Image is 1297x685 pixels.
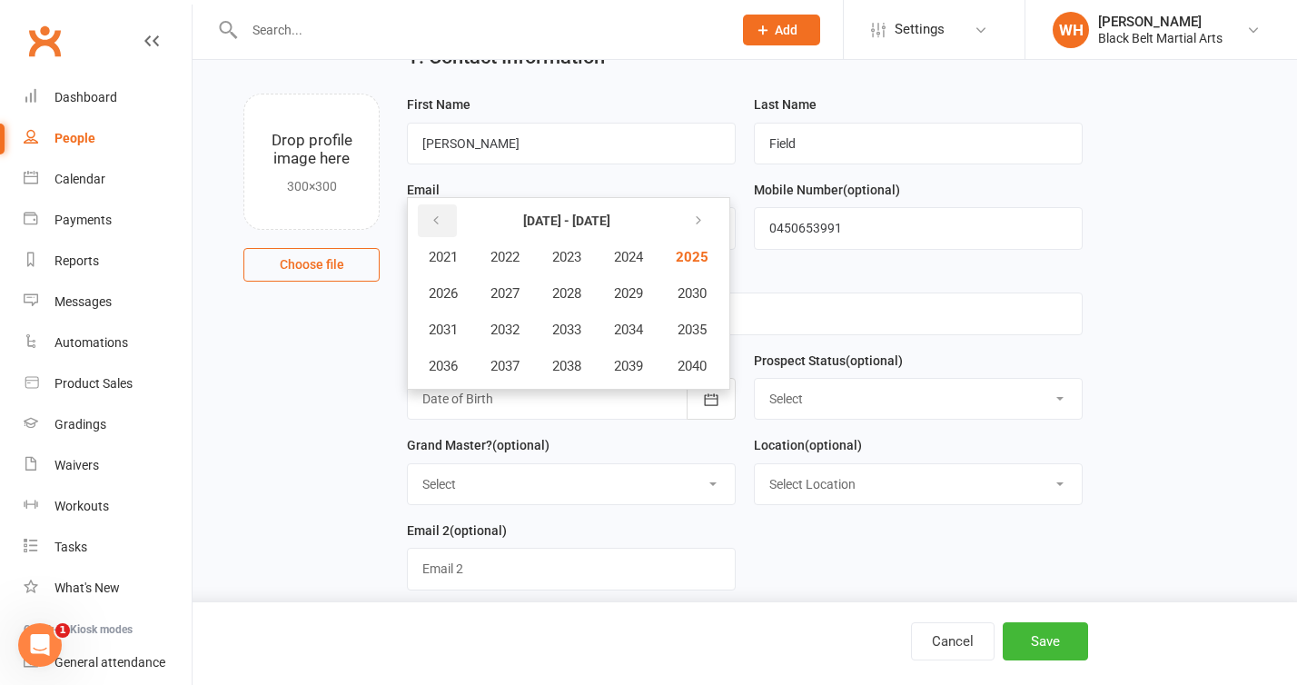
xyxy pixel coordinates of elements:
[429,322,458,338] span: 2031
[22,18,67,64] a: Clubworx
[239,17,719,43] input: Search...
[490,249,520,265] span: 2022
[523,213,610,228] strong: [DATE] - [DATE]
[895,9,945,50] span: Settings
[407,293,1082,334] input: Address
[599,349,658,383] button: 2039
[54,294,112,309] div: Messages
[552,285,581,302] span: 2028
[413,313,473,347] button: 2031
[754,94,817,114] label: Last Name
[552,322,581,338] span: 2033
[18,623,62,667] iframe: Intercom live chat
[24,568,192,609] a: What's New
[475,276,535,311] button: 2027
[24,642,192,683] a: General attendance kiosk mode
[754,435,862,455] label: Location
[407,94,470,114] label: First Name
[537,240,597,274] button: 2023
[678,322,707,338] span: 2035
[24,363,192,404] a: Product Sales
[911,622,995,660] button: Cancel
[54,213,112,227] div: Payments
[743,15,820,45] button: Add
[475,349,535,383] button: 2037
[429,285,458,302] span: 2026
[54,131,95,145] div: People
[1003,622,1088,660] button: Save
[407,521,507,541] label: Email 2
[754,351,903,371] label: Prospect Status
[54,458,99,472] div: Waivers
[614,249,643,265] span: 2024
[537,349,597,383] button: 2038
[54,90,117,104] div: Dashboard
[24,527,192,568] a: Tasks
[552,358,581,374] span: 2038
[775,23,797,37] span: Add
[660,240,724,274] button: 2025
[24,241,192,282] a: Reports
[429,249,458,265] span: 2021
[660,313,724,347] button: 2035
[475,313,535,347] button: 2032
[407,180,440,200] label: Email
[24,404,192,445] a: Gradings
[599,313,658,347] button: 2034
[54,417,106,432] div: Gradings
[54,172,105,186] div: Calendar
[490,322,520,338] span: 2032
[413,276,473,311] button: 2026
[754,207,1083,249] input: Mobile Number
[492,438,549,452] spang: (optional)
[843,183,900,197] spang: (optional)
[24,200,192,241] a: Payments
[55,623,70,638] span: 1
[407,123,736,164] input: First Name
[676,249,708,265] span: 2025
[490,358,520,374] span: 2037
[24,159,192,200] a: Calendar
[24,445,192,486] a: Waivers
[552,249,581,265] span: 2023
[660,276,724,311] button: 2030
[599,240,658,274] button: 2024
[1053,12,1089,48] div: WH
[24,486,192,527] a: Workouts
[450,523,507,538] spang: (optional)
[614,322,643,338] span: 2034
[1098,30,1223,46] div: Black Belt Martial Arts
[429,358,458,374] span: 2036
[490,285,520,302] span: 2027
[24,77,192,118] a: Dashboard
[54,376,133,391] div: Product Sales
[537,313,597,347] button: 2033
[614,285,643,302] span: 2029
[24,118,192,159] a: People
[678,358,707,374] span: 2040
[413,349,473,383] button: 2036
[54,655,165,670] div: General attendance
[413,240,473,274] button: 2021
[407,548,736,590] input: Email 2
[678,285,707,302] span: 2030
[846,353,903,368] spang: (optional)
[754,180,900,200] label: Mobile Number
[54,335,128,350] div: Automations
[54,499,109,513] div: Workouts
[599,276,658,311] button: 2029
[614,358,643,374] span: 2039
[54,581,120,595] div: What's New
[24,323,192,363] a: Automations
[24,282,192,323] a: Messages
[475,240,535,274] button: 2022
[243,248,380,281] button: Choose file
[407,435,549,455] label: Grand Master?
[805,438,862,452] spang: (optional)
[1098,14,1223,30] div: [PERSON_NAME]
[537,276,597,311] button: 2028
[754,123,1083,164] input: Last Name
[54,540,87,554] div: Tasks
[54,253,99,268] div: Reports
[660,349,724,383] button: 2040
